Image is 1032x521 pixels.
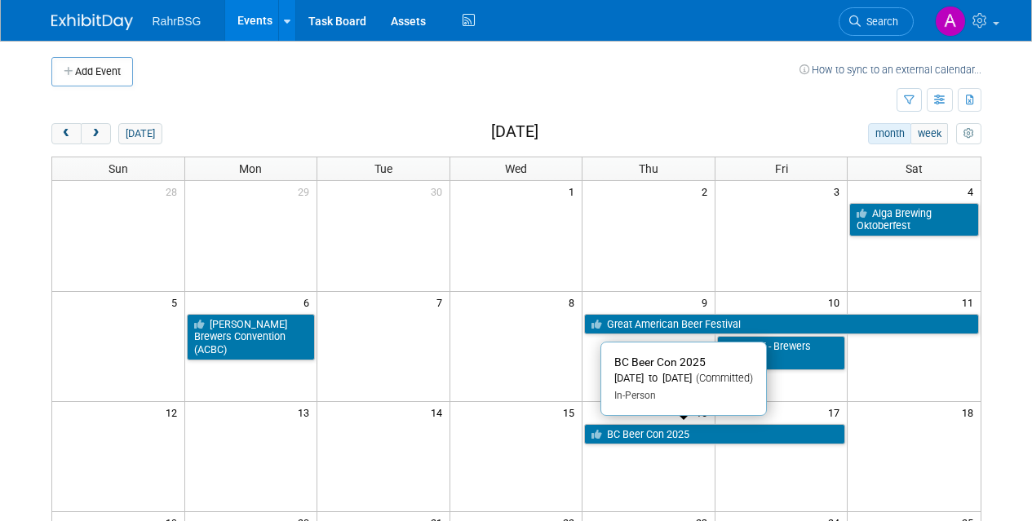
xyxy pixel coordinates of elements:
[187,314,316,360] a: [PERSON_NAME] Brewers Convention (ACBC)
[51,123,82,144] button: prev
[960,402,981,422] span: 18
[692,372,753,384] span: (Committed)
[849,203,978,236] a: Alga Brewing Oktoberfest
[963,129,974,139] i: Personalize Calendar
[51,57,133,86] button: Add Event
[832,181,847,201] span: 3
[956,123,981,144] button: myCustomButton
[906,162,923,175] span: Sat
[164,181,184,201] span: 28
[639,162,658,175] span: Thu
[302,292,317,312] span: 6
[505,162,527,175] span: Wed
[935,6,966,37] img: Anna-Lisa Brewer
[775,162,788,175] span: Fri
[296,402,317,422] span: 13
[164,402,184,422] span: 12
[170,292,184,312] span: 5
[296,181,317,201] span: 29
[239,162,262,175] span: Mon
[839,7,914,36] a: Search
[153,15,202,28] span: RahrBSG
[826,402,847,422] span: 17
[966,181,981,201] span: 4
[51,14,133,30] img: ExhibitDay
[799,64,981,76] a: How to sync to an external calendar...
[567,181,582,201] span: 1
[717,336,846,369] a: GABF - Brewers Lunch
[109,162,128,175] span: Sun
[435,292,450,312] span: 7
[118,123,162,144] button: [DATE]
[491,123,538,141] h2: [DATE]
[614,372,753,386] div: [DATE] to [DATE]
[910,123,948,144] button: week
[861,15,898,28] span: Search
[700,292,715,312] span: 9
[700,181,715,201] span: 2
[567,292,582,312] span: 8
[81,123,111,144] button: next
[561,402,582,422] span: 15
[826,292,847,312] span: 10
[429,181,450,201] span: 30
[429,402,450,422] span: 14
[868,123,911,144] button: month
[614,390,656,401] span: In-Person
[584,314,978,335] a: Great American Beer Festival
[960,292,981,312] span: 11
[374,162,392,175] span: Tue
[584,424,845,445] a: BC Beer Con 2025
[614,355,706,369] span: BC Beer Con 2025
